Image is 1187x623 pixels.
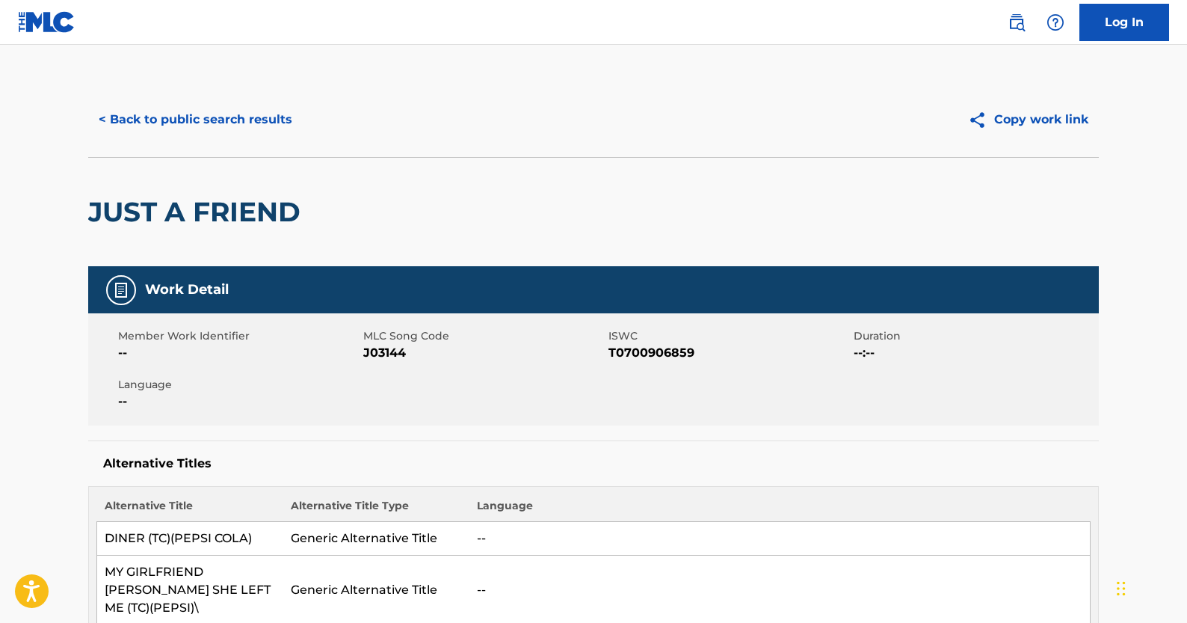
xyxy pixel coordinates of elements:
button: < Back to public search results [88,101,303,138]
span: T0700906859 [608,344,850,362]
td: DINER (TC)(PEPSI COLA) [97,522,283,556]
img: Work Detail [112,281,130,299]
td: -- [469,522,1091,556]
div: Drag [1117,566,1126,611]
a: Log In [1079,4,1169,41]
th: Alternative Title Type [283,498,469,522]
h5: Work Detail [145,281,229,298]
img: MLC Logo [18,11,75,33]
span: Member Work Identifier [118,328,360,344]
img: help [1046,13,1064,31]
div: Help [1040,7,1070,37]
span: --:-- [854,344,1095,362]
img: Copy work link [968,111,994,129]
th: Alternative Title [97,498,283,522]
span: -- [118,393,360,411]
h5: Alternative Titles [103,456,1084,471]
span: Duration [854,328,1095,344]
span: MLC Song Code [363,328,605,344]
span: J03144 [363,344,605,362]
iframe: Chat Widget [1112,551,1187,623]
img: search [1008,13,1026,31]
h2: JUST A FRIEND [88,195,308,229]
td: Generic Alternative Title [283,522,469,556]
span: Language [118,377,360,393]
span: ISWC [608,328,850,344]
span: -- [118,344,360,362]
button: Copy work link [958,101,1099,138]
th: Language [469,498,1091,522]
a: Public Search [1002,7,1032,37]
